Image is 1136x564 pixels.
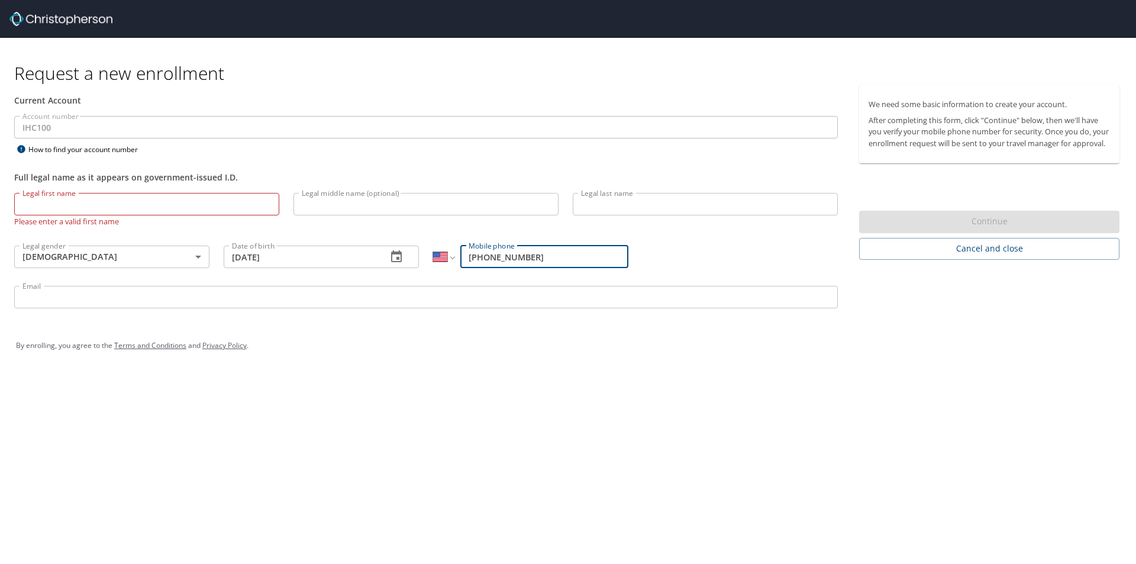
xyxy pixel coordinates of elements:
a: Terms and Conditions [114,340,186,350]
div: Current Account [14,94,838,107]
div: Full legal name as it appears on government-issued I.D. [14,171,838,183]
div: By enrolling, you agree to the and . [16,331,1120,360]
input: Enter phone number [460,246,628,268]
p: We need some basic information to create your account. [869,99,1110,110]
h1: Request a new enrollment [14,62,1129,85]
div: How to find your account number [14,142,162,157]
img: cbt logo [9,12,112,26]
input: MM/DD/YYYY [224,246,377,268]
span: Cancel and close [869,241,1110,256]
p: After completing this form, click "Continue" below, then we'll have you verify your mobile phone ... [869,115,1110,149]
button: Cancel and close [859,238,1119,260]
p: Please enter a valid first name [14,215,279,227]
a: Privacy Policy [202,340,247,350]
div: [DEMOGRAPHIC_DATA] [14,246,209,268]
